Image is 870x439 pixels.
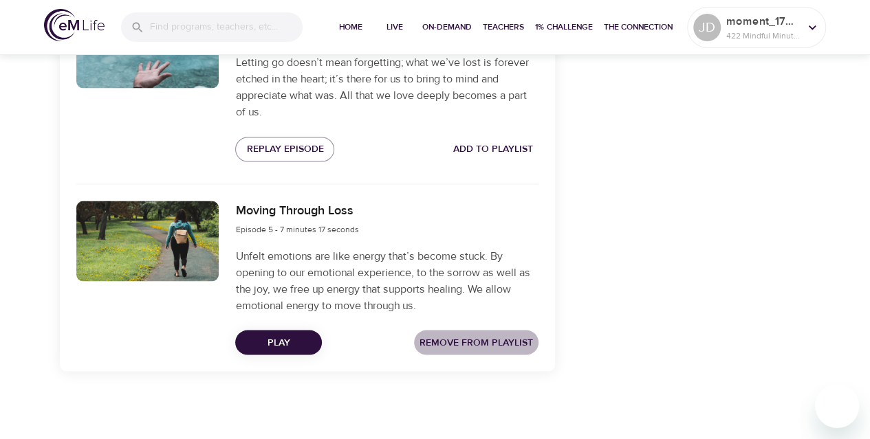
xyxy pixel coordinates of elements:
[693,14,721,41] div: JD
[235,54,538,120] p: Letting go doesn’t mean forgetting; what we’ve lost is forever etched in the heart; it’s there fo...
[726,30,799,42] p: 422 Mindful Minutes
[378,20,411,34] span: Live
[604,20,673,34] span: The Connection
[150,12,303,42] input: Find programs, teachers, etc...
[414,330,539,355] button: Remove from Playlist
[453,141,533,158] span: Add to Playlist
[246,334,311,351] span: Play
[235,330,322,355] button: Play
[535,20,593,34] span: 1% Challenge
[235,137,334,162] button: Replay Episode
[483,20,524,34] span: Teachers
[420,334,533,351] span: Remove from Playlist
[422,20,472,34] span: On-Demand
[726,13,799,30] p: moment_1745271098
[235,201,358,221] h6: Moving Through Loss
[334,20,367,34] span: Home
[44,9,105,41] img: logo
[448,137,539,162] button: Add to Playlist
[815,384,859,428] iframe: Button to launch messaging window
[235,247,538,313] p: Unfelt emotions are like energy that’s become stuck. By opening to our emotional experience, to t...
[246,141,323,158] span: Replay Episode
[235,223,358,234] span: Episode 5 - 7 minutes 17 seconds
